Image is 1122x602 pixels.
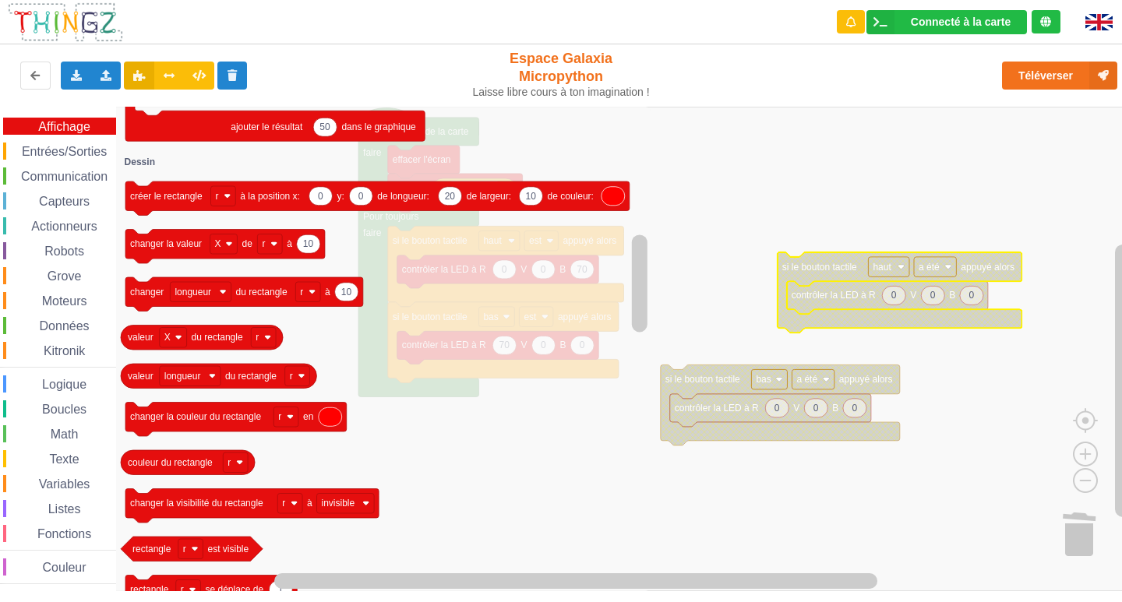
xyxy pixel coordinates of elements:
[130,191,203,202] text: créer le rectangle
[231,121,303,132] text: ajouter le résultat
[774,403,780,414] text: 0
[910,290,916,301] text: V
[192,332,243,343] text: du rectangle
[128,371,153,382] text: valeur
[466,86,657,99] div: Laisse libre cours à ton imagination !
[40,403,89,416] span: Boucles
[29,220,100,233] span: Actionneurs
[325,287,330,297] text: à
[128,332,153,343] text: valeur
[37,195,92,208] span: Capteurs
[337,191,344,202] text: y:
[19,170,110,183] span: Communication
[125,157,155,167] text: Dessin
[130,238,202,249] text: changer la valeur
[300,287,303,297] text: r
[548,191,594,202] text: de couleur:
[132,544,171,554] text: rectangle
[665,374,740,385] text: si le bouton tactile
[919,262,940,273] text: a été
[236,287,288,297] text: du rectangle
[128,457,213,468] text: couleur du rectangle
[675,403,759,414] text: contrôler la LED à R
[891,290,897,301] text: 0
[215,238,221,249] text: X
[322,498,355,509] text: invisible
[911,16,1011,27] div: Connecté à la carte
[466,50,657,99] div: Espace Galaxia Micropython
[341,121,416,132] text: dans le graphique
[48,428,81,441] span: Math
[792,290,876,301] text: contrôler la LED à R
[215,191,218,202] text: r
[467,191,511,202] text: de largeur:
[37,477,93,491] span: Variables
[341,287,352,297] text: 10
[1032,10,1060,33] div: Tu es connecté au serveur de création de Thingz
[130,411,261,422] text: changer la couleur du rectangle
[813,403,819,414] text: 0
[290,371,293,382] text: r
[282,498,285,509] text: r
[130,287,164,297] text: changer
[240,191,300,202] text: à la position x:
[278,411,281,422] text: r
[7,2,124,43] img: thingz_logo.png
[37,319,92,333] span: Données
[873,262,891,273] text: haut
[40,294,90,308] span: Moteurs
[183,544,186,554] text: r
[225,371,277,382] text: du rectangle
[207,544,249,554] text: est visible
[377,191,429,202] text: de longueur:
[852,403,858,414] text: 0
[19,145,109,158] span: Entrées/Sorties
[40,378,89,391] span: Logique
[41,344,87,357] span: Kitronik
[949,290,955,301] text: B
[45,269,84,283] span: Grove
[318,191,323,202] text: 0
[262,238,265,249] text: r
[36,120,92,133] span: Affichage
[358,191,364,202] text: 0
[256,332,259,343] text: r
[782,262,857,273] text: si le bouton tactile
[445,191,456,202] text: 20
[130,498,263,509] text: changer la visibilité du rectangle
[41,561,89,574] span: Couleur
[228,457,231,468] text: r
[307,498,312,509] text: à
[969,290,975,301] text: 0
[756,374,771,385] text: bas
[46,502,83,516] span: Listes
[303,238,314,249] text: 10
[47,452,81,466] span: Texte
[930,290,936,301] text: 0
[287,238,292,249] text: à
[832,403,838,414] text: B
[1002,62,1117,90] button: Téléverser
[175,287,211,297] text: longueur
[866,10,1027,34] div: Ta base fonctionne bien !
[164,332,171,343] text: X
[793,403,799,414] text: V
[35,527,93,540] span: Fonctions
[303,411,313,422] text: en
[242,238,252,249] text: de
[796,374,817,385] text: a été
[525,191,536,202] text: 10
[961,262,1014,273] text: appuyé alors
[1085,14,1113,30] img: gb.png
[164,371,201,382] text: longueur
[42,245,86,258] span: Robots
[839,374,893,385] text: appuyé alors
[319,121,330,132] text: 50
